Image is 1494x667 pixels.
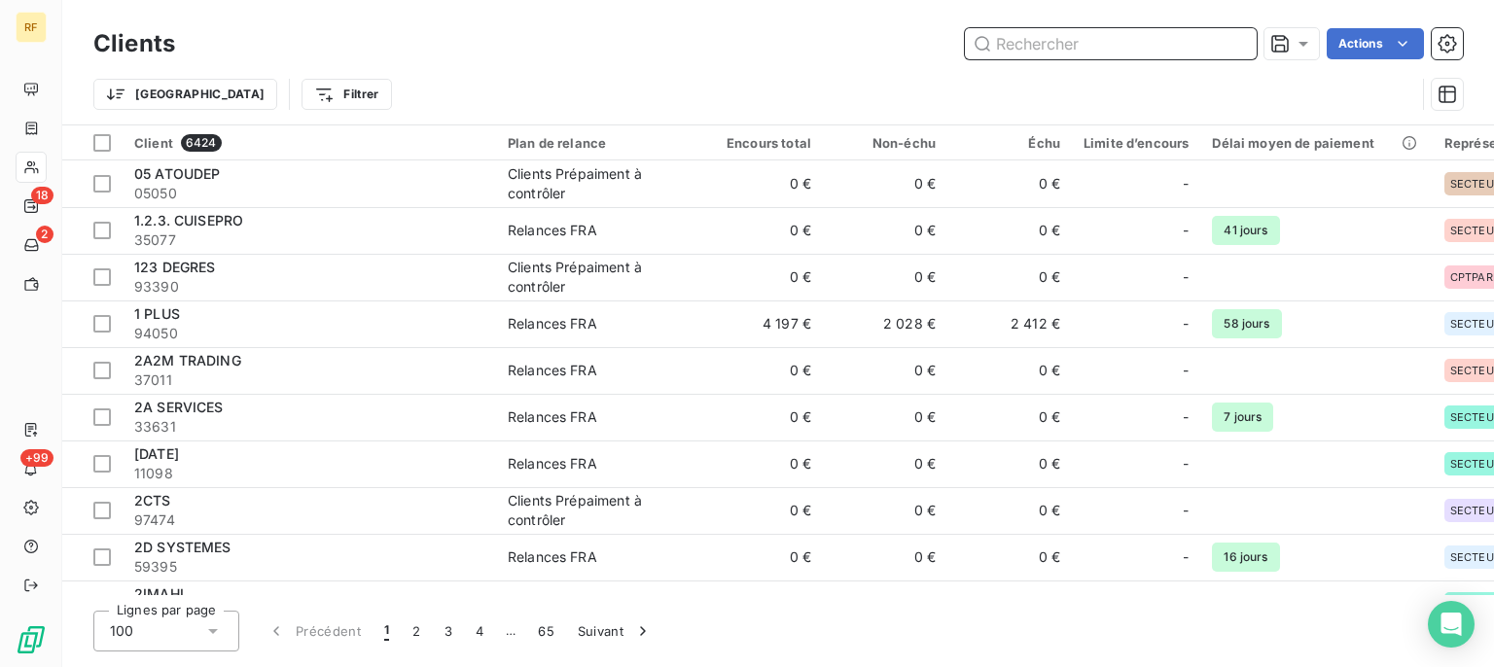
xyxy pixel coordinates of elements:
span: 35077 [134,230,484,250]
span: 93390 [134,277,484,297]
span: 18 [31,187,53,204]
button: Suivant [566,611,664,651]
a: 2 [16,229,46,261]
span: 37011 [134,370,484,390]
span: 2A SERVICES [134,399,224,415]
span: 05050 [134,184,484,203]
div: Relances FRA [508,454,597,474]
span: 16 jours [1212,543,1279,572]
span: 123 DEGRES [134,259,216,275]
td: 2 412 € [947,300,1072,347]
button: 1 [373,611,401,651]
span: 2A2M TRADING [134,352,241,369]
span: 33631 [134,417,484,437]
td: 0 € [698,207,823,254]
div: Plan de relance [508,135,687,151]
div: Clients Prépaiment à contrôler [508,258,687,297]
td: 0 € [823,254,947,300]
div: RF [16,12,47,43]
td: 0 € [823,487,947,534]
td: 0 € [698,160,823,207]
div: Relances FRA [508,361,597,380]
td: 0 € [947,207,1072,254]
button: 2 [401,611,432,651]
div: Encours total [710,135,811,151]
h3: Clients [93,26,175,61]
span: - [1183,454,1189,474]
td: 0 € [823,160,947,207]
button: Précédent [255,611,373,651]
button: 4 [464,611,495,651]
td: 0 € [947,487,1072,534]
div: Échu [959,135,1060,151]
span: 7 jours [1212,403,1273,432]
div: Délai moyen de paiement [1212,135,1420,151]
span: 2 [36,226,53,243]
td: 0 € [947,534,1072,580]
button: Filtrer [302,79,391,110]
span: - [1183,594,1189,614]
button: [GEOGRAPHIC_DATA] [93,79,277,110]
span: 2CTS [134,492,171,509]
td: 0 € [947,394,1072,440]
td: 0 € [823,347,947,394]
span: … [495,615,526,647]
div: Non-échu [835,135,936,151]
td: 0 € [823,580,947,627]
div: Relances FRA [508,314,597,333]
span: Client [134,135,173,151]
div: Relances FRA [508,221,597,240]
div: Relances FRA [508,547,597,567]
td: 0 € [823,207,947,254]
td: 0 € [698,580,823,627]
span: - [1183,314,1189,333]
td: 0 € [698,487,823,534]
span: - [1183,547,1189,567]
button: 3 [433,611,464,651]
span: - [1183,361,1189,380]
td: 0 € [698,534,823,580]
span: - [1183,267,1189,287]
a: 18 [16,191,46,222]
span: [DATE] [134,445,179,462]
div: Clients Prépaiment à contrôler [508,491,687,530]
td: 0 € [947,347,1072,394]
span: 6424 [181,134,222,152]
span: 1 PLUS [134,305,180,322]
span: - [1183,501,1189,520]
td: 2 028 € [823,300,947,347]
button: Actions [1327,28,1424,59]
td: 4 197 € [698,300,823,347]
td: 0 € [698,254,823,300]
td: 0 € [947,160,1072,207]
td: 0 € [947,254,1072,300]
img: Logo LeanPay [16,624,47,655]
div: Clients Prépaiment à contrôler [508,164,687,203]
div: Open Intercom Messenger [1428,601,1475,648]
td: 0 € [823,534,947,580]
span: 94050 [134,324,484,343]
span: 05 ATOUDEP [134,165,221,182]
td: 0 € [823,440,947,487]
span: - [1183,407,1189,427]
span: 2IMAHL [134,585,188,602]
span: 41 jours [1212,216,1279,245]
span: 58 jours [1212,309,1281,338]
span: 100 [110,621,133,641]
td: 0 € [947,440,1072,487]
span: - [1183,221,1189,240]
span: 97474 [134,510,484,530]
input: Rechercher [965,28,1257,59]
td: 0 € [947,580,1072,627]
button: 65 [526,611,566,651]
td: 0 € [698,440,823,487]
span: - [1183,174,1189,193]
td: 0 € [698,347,823,394]
span: 59395 [134,557,484,577]
td: 0 € [823,394,947,440]
div: Relances FRA [508,594,597,614]
span: 1.2.3. CUISEPRO [134,212,243,228]
span: 1 [384,621,389,641]
td: 0 € [698,394,823,440]
div: Limite d’encours [1084,135,1189,151]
